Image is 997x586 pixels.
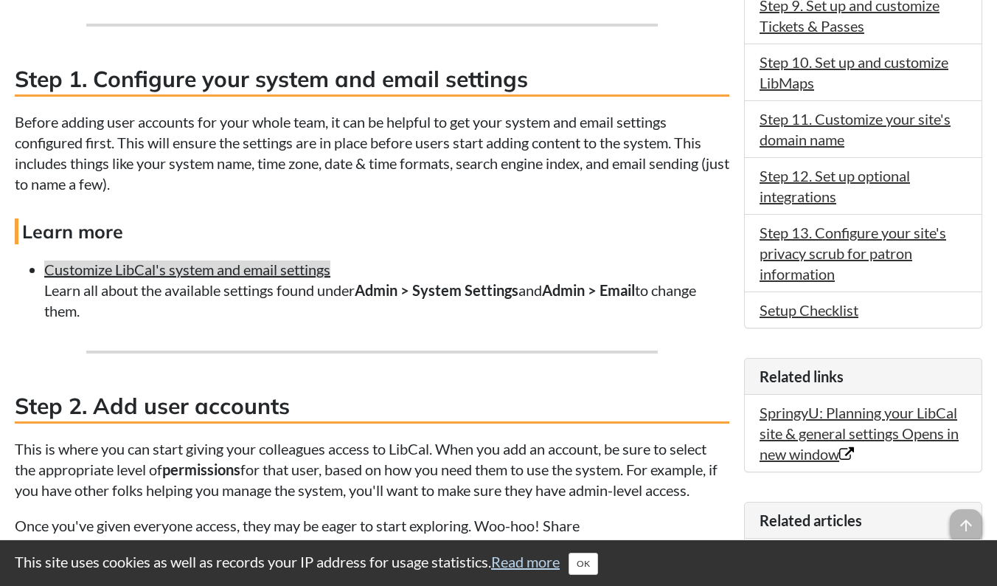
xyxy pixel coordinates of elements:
p: This is where you can start giving your colleagues access to LibCal. When you add an account, be ... [15,438,729,500]
p: Before adding user accounts for your whole team, it can be helpful to get your system and email s... [15,111,729,194]
span: Related articles [760,511,862,529]
a: Step 10. Set up and customize LibMaps [760,53,948,92]
a: Step 12. Set up optional integrations [760,167,910,205]
a: videos [135,537,176,555]
a: documentation [37,537,133,555]
h3: Step 1. Configure your system and email settings [15,63,729,97]
a: training calendar [206,537,313,555]
li: Learn all about the available settings found under and to change them. [44,259,729,321]
strong: Admin > System Settings [355,281,518,299]
strong: permissions [162,461,240,478]
a: arrow_upward [950,511,982,528]
span: Related links [760,368,844,385]
h3: Step 2. Add user accounts [15,390,729,424]
a: SpringyU: Planning your LibCal site & general settings Opens in new window [760,404,959,463]
button: Close [569,553,598,575]
a: Read more [491,553,560,571]
a: Setup Checklist [760,301,858,319]
a: Step 11. Customize your site's domain name [760,110,951,148]
a: Step 13. Configure your site's privacy scrub for patron information [760,224,946,283]
p: Once you've given everyone access, they may be eager to start exploring. Woo-hoo! Share our , , a... [15,515,729,577]
a: Customize LibCal's system and email settings [44,261,330,278]
h4: Learn more [15,218,729,244]
strong: Admin > Email [542,281,635,299]
span: arrow_upward [950,509,982,542]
